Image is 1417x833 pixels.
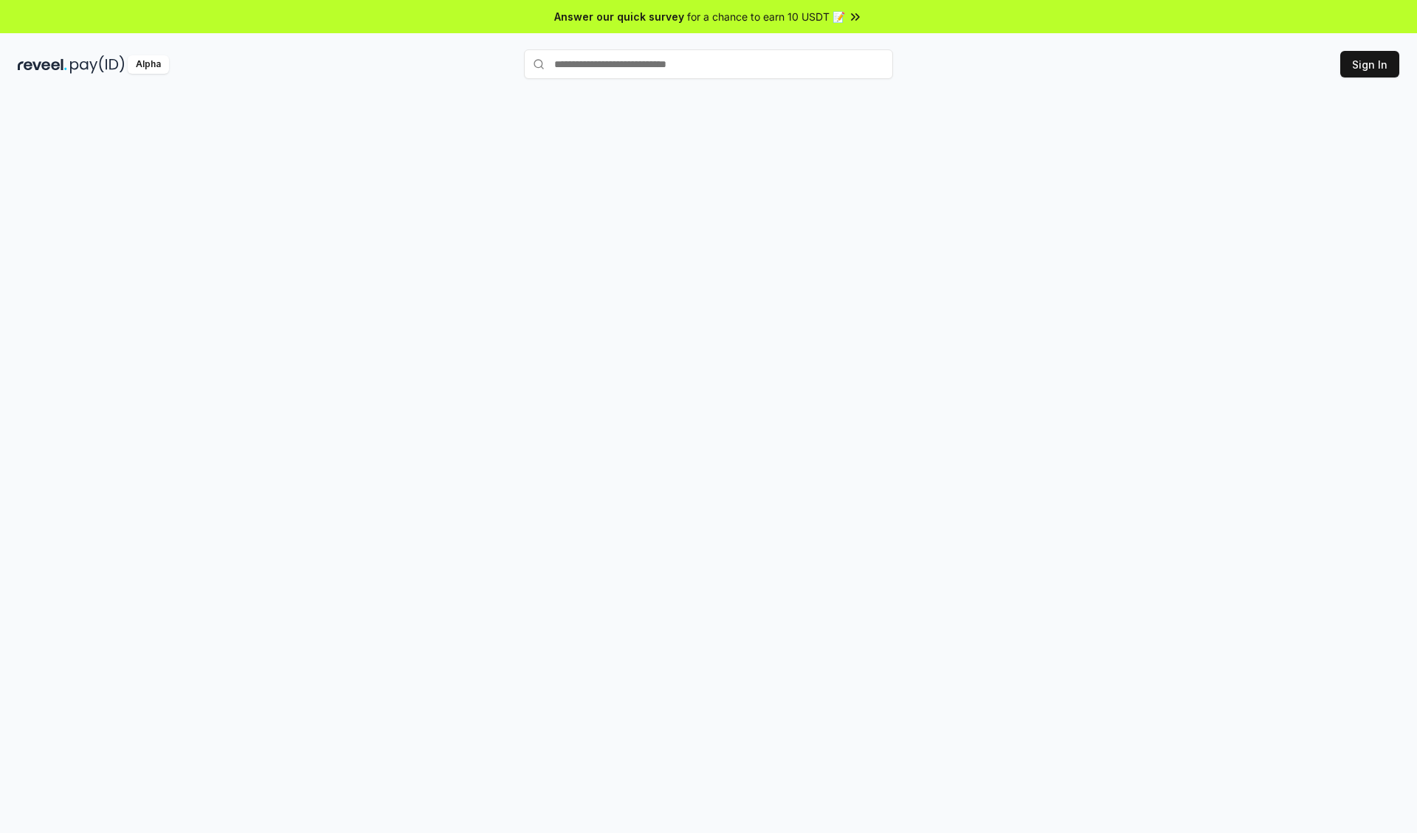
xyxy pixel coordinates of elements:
div: Alpha [128,55,169,74]
span: Answer our quick survey [554,9,684,24]
button: Sign In [1340,51,1399,77]
span: for a chance to earn 10 USDT 📝 [687,9,845,24]
img: pay_id [70,55,125,74]
img: reveel_dark [18,55,67,74]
